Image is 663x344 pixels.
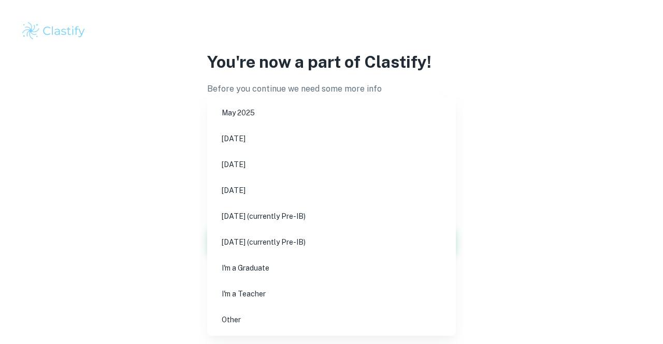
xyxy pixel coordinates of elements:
li: [DATE] (currently Pre-IB) [211,204,452,228]
li: [DATE] (currently Pre-IB) [211,230,452,254]
li: Other [211,308,452,332]
li: [DATE] [211,127,452,151]
li: I'm a Teacher [211,282,452,306]
li: [DATE] [211,153,452,176]
li: May 2025 [211,101,452,125]
li: [DATE] [211,178,452,202]
li: I'm a Graduate [211,256,452,280]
